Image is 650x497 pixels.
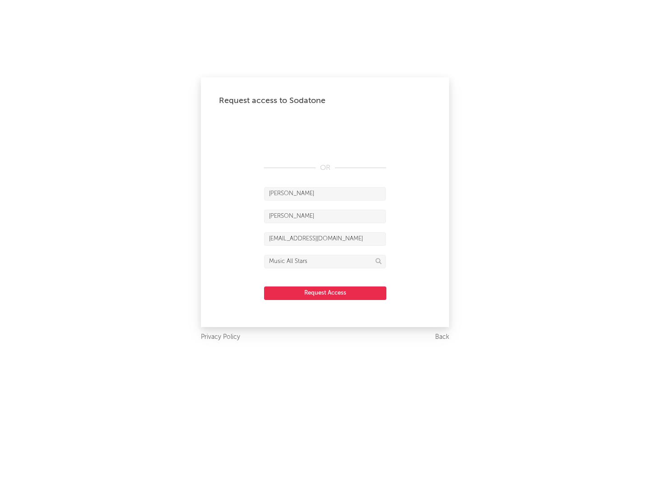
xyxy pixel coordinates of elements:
input: Email [264,232,386,246]
div: OR [264,163,386,173]
input: Division [264,255,386,268]
button: Request Access [264,286,386,300]
input: First Name [264,187,386,201]
a: Privacy Policy [201,332,240,343]
a: Back [435,332,449,343]
div: Request access to Sodatone [219,95,431,106]
input: Last Name [264,210,386,223]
